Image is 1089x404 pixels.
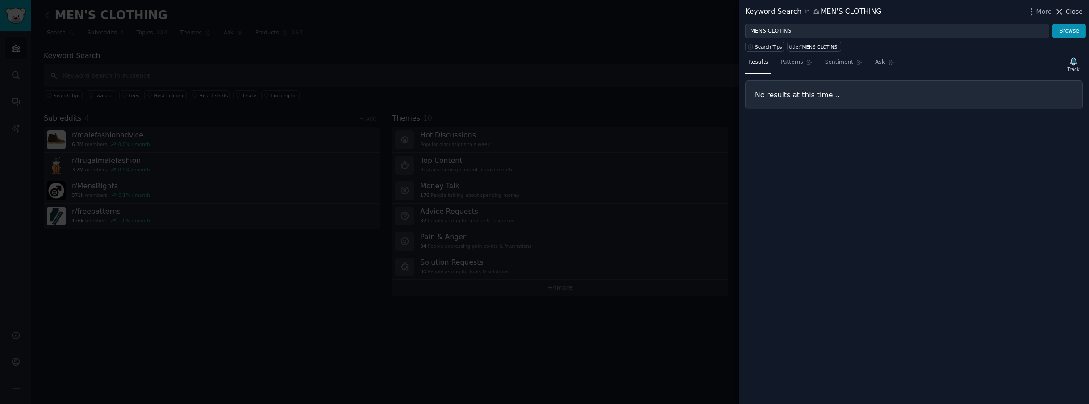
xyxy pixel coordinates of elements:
[1036,7,1052,17] span: More
[1052,24,1086,39] button: Browse
[825,58,853,67] span: Sentiment
[745,42,784,52] button: Search Tips
[805,8,809,16] span: in
[875,58,885,67] span: Ask
[1068,66,1080,72] div: Track
[1066,7,1083,17] span: Close
[755,90,1073,100] h3: No results at this time...
[822,55,866,74] a: Sentiment
[1055,7,1083,17] button: Close
[780,58,803,67] span: Patterns
[745,24,1049,39] input: Try a keyword related to your business
[777,55,815,74] a: Patterns
[745,55,771,74] a: Results
[1027,7,1052,17] button: More
[755,44,782,50] span: Search Tips
[748,58,768,67] span: Results
[787,42,841,52] a: title:"MENS CLOTINS"
[789,44,839,50] div: title:"MENS CLOTINS"
[745,6,881,17] div: Keyword Search MEN'S CLOTHING
[872,55,897,74] a: Ask
[1064,55,1083,74] button: Track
